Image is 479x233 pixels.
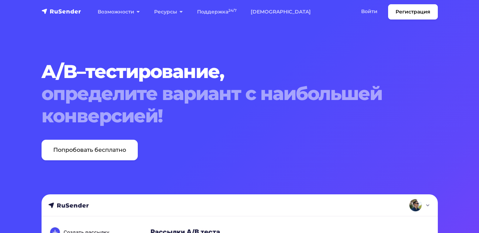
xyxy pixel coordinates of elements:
[91,5,147,19] a: Возможности
[42,61,438,127] h1: A/B–тестирование,
[42,140,138,160] a: Попробовать бесплатно
[147,5,190,19] a: Ресурсы
[190,5,244,19] a: Поддержка24/7
[42,8,81,15] img: RuSender
[388,4,438,20] a: Регистрация
[354,4,385,19] a: Войти
[244,5,318,19] a: [DEMOGRAPHIC_DATA]
[42,83,438,127] span: определите вариант с наибольшей конверсией!
[228,8,236,13] sup: 24/7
